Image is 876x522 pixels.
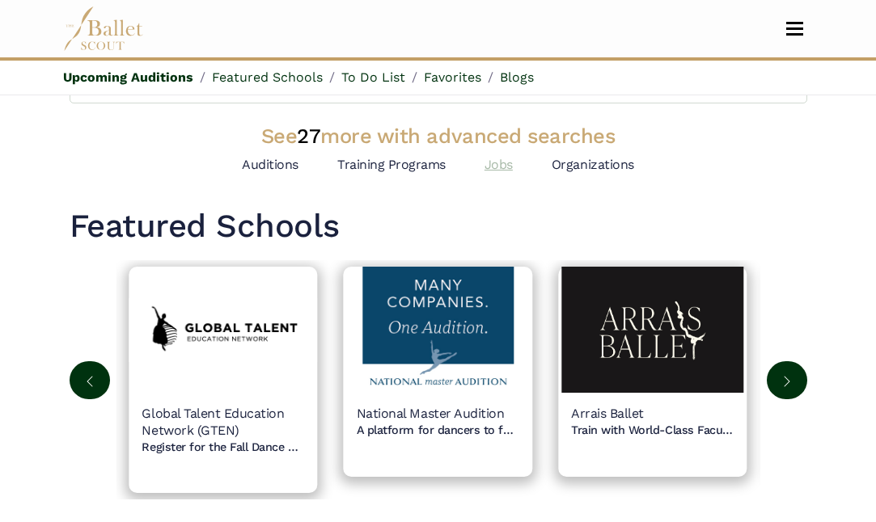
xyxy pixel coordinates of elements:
a: Organization logoNational Master AuditionA platform for dancers to further their professional car... [344,267,532,476]
a: Organization logoArrais BalletTrain with World-Class Faculty at Arrais Ballet Summer Intensive! T... [558,267,747,476]
a: Auditions [242,157,298,172]
span: 27 [297,124,320,148]
button: Toggle navigation [776,21,814,36]
a: Upcoming Auditions [63,69,193,85]
a: Jobs [485,157,513,172]
a: Favorites [424,69,481,85]
a: Organizations [552,157,634,172]
a: Organization logoGlobal Talent Education Network (GTEN)Register for the Fall Dance College & Care... [129,267,317,493]
a: Blogs [500,69,534,85]
a: To Do List [341,69,405,85]
h3: See more with advanced searches [70,123,807,149]
a: Training Programs [337,157,446,172]
a: Featured Schools [212,69,323,85]
h1: Featured Schools [70,205,807,247]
